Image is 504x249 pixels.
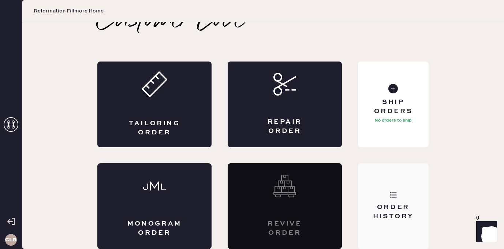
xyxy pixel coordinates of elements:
[364,98,423,116] div: Ship Orders
[469,216,501,248] iframe: Front Chat
[127,219,182,238] div: Monogram Order
[257,118,313,136] div: Repair Order
[364,203,423,221] div: Order History
[97,6,244,35] h2: Customer Love
[34,7,104,15] span: Reformation Fillmore Home
[257,219,313,238] div: Revive order
[127,119,182,137] div: Tailoring Order
[5,237,16,242] h3: CLR
[374,116,412,125] p: No orders to ship
[228,163,342,249] div: Interested? Contact us at care@hemster.co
